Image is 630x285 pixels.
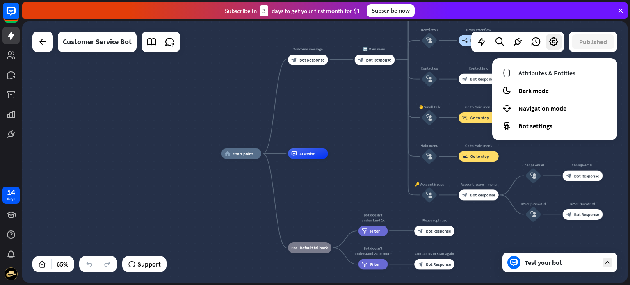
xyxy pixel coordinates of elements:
i: block_user_input [426,114,433,121]
i: block_fallback [292,245,297,250]
i: block_bot_response [462,76,468,82]
div: 🔙 Main menu [351,46,399,52]
i: moon [502,86,511,95]
div: Newsletter flow [454,27,502,32]
span: Navigation mode [518,104,566,112]
i: block_bot_response [358,57,363,62]
i: block_goto [462,115,468,120]
i: block_bot_response [566,173,571,178]
i: filter [362,228,367,234]
span: Bot Response [574,212,599,217]
div: Subscribe in days to get your first month for $1 [225,5,360,16]
i: block_goto [462,154,468,159]
button: Open LiveChat chat widget [7,3,31,28]
i: block_user_input [530,211,536,218]
a: Attributes & Entities [499,65,611,81]
span: AI Assist [299,151,315,156]
span: Bot Response [470,76,495,82]
div: 🔑 Account issues [413,182,445,187]
div: Reset password [517,201,549,206]
i: block_user_input [530,172,536,179]
div: Customer Service Bot [63,32,132,52]
i: filter [362,262,367,267]
div: days [7,196,15,202]
span: Bot Response [426,262,451,267]
i: block_bot_response [418,262,423,267]
div: Change email [559,162,607,168]
i: home_2 [225,151,231,156]
i: block_user_input [426,37,433,44]
div: 14 [7,189,15,196]
div: Bot doesn't understand 1x [354,212,392,223]
span: Bot Response [426,228,451,234]
span: Go to step [470,154,489,159]
div: Go to Main menu [454,143,502,148]
div: Account issues - menu [454,182,502,187]
div: Reset password [559,201,607,206]
div: Subscribe now [367,4,415,17]
span: Support [137,258,161,271]
span: Filter [370,262,379,267]
div: Main menu [413,143,445,148]
span: Default fallback [300,245,328,250]
i: block_user_input [426,153,433,160]
div: Go to Main menu [454,104,502,109]
span: Start point [233,151,253,156]
div: Test your bot [525,258,598,267]
div: Contact us or start again [411,251,459,256]
div: Change email [517,162,549,168]
i: builder_tree [462,38,468,43]
button: Published [572,34,614,49]
i: block_bot_response [418,228,423,234]
div: Please rephrase [411,218,459,223]
span: Bot settings [518,122,552,130]
i: block_user_input [426,192,433,198]
a: 14 days [2,187,20,204]
span: Bot Response [299,57,324,62]
div: Welcome message [284,46,332,52]
span: Attributes & Entities [518,69,575,77]
i: block_user_input [426,76,433,82]
span: Dark mode [518,87,549,95]
span: Bot Response [366,57,391,62]
i: block_bot_response [462,192,468,198]
div: Bot doesn't understand 2x or more [354,246,392,256]
div: Contact info [454,66,502,71]
div: 👋 Small talk [413,104,445,109]
i: block_bot_response [566,212,571,217]
span: Go to step [470,115,489,120]
div: 3 [260,5,268,16]
span: Filter [370,228,379,234]
div: 65% [54,258,71,271]
span: Flow [470,38,479,43]
div: Contact us [413,66,445,71]
span: Bot Response [574,173,599,178]
span: Bot Response [470,192,495,198]
i: block_bot_response [292,57,297,62]
div: Newsletter [413,27,445,32]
